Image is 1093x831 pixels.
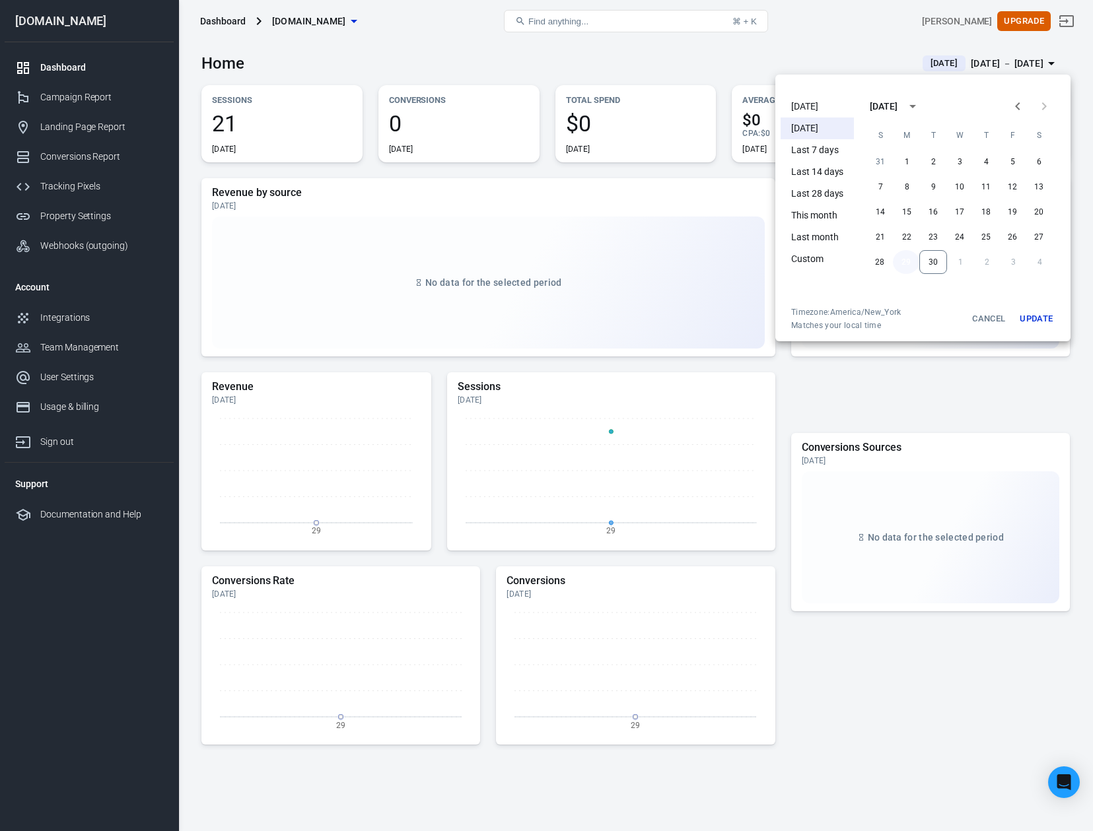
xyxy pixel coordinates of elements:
button: 20 [1026,200,1052,224]
span: Friday [1001,122,1024,149]
button: 5 [999,150,1026,174]
button: 7 [867,175,894,199]
button: 21 [867,225,894,249]
span: Tuesday [921,122,945,149]
button: 17 [946,200,973,224]
span: Monday [895,122,919,149]
button: 4 [973,150,999,174]
button: Previous month [1005,93,1031,119]
button: Update [1015,307,1057,331]
li: Custom [781,248,854,270]
button: 30 [919,250,947,274]
button: 14 [867,200,894,224]
button: 28 [866,250,893,274]
button: 27 [1026,225,1052,249]
button: 31 [867,150,894,174]
button: 3 [946,150,973,174]
button: Cancel [968,307,1010,331]
button: 18 [973,200,999,224]
button: 8 [894,175,920,199]
span: Saturday [1027,122,1051,149]
span: Wednesday [948,122,971,149]
button: 1 [894,150,920,174]
button: 11 [973,175,999,199]
span: Matches your local time [791,320,901,331]
li: Last 28 days [781,183,854,205]
div: Open Intercom Messenger [1048,766,1080,798]
div: Timezone: America/New_York [791,307,901,317]
button: 13 [1026,175,1052,199]
button: 12 [999,175,1026,199]
li: Last 7 days [781,139,854,161]
button: 2 [920,150,946,174]
button: 29 [893,250,919,274]
button: 23 [920,225,946,249]
button: 22 [894,225,920,249]
li: [DATE] [781,96,854,117]
button: 16 [920,200,946,224]
span: Sunday [868,122,892,149]
span: Thursday [974,122,998,149]
button: 26 [999,225,1026,249]
li: Last 14 days [781,161,854,183]
li: Last month [781,226,854,248]
div: [DATE] [870,100,898,114]
button: 24 [946,225,973,249]
button: calendar view is open, switch to year view [901,95,924,117]
li: [DATE] [781,117,854,139]
button: 19 [999,200,1026,224]
li: This month [781,205,854,226]
button: 10 [946,175,973,199]
button: 25 [973,225,999,249]
button: 9 [920,175,946,199]
button: 6 [1026,150,1052,174]
button: 15 [894,200,920,224]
